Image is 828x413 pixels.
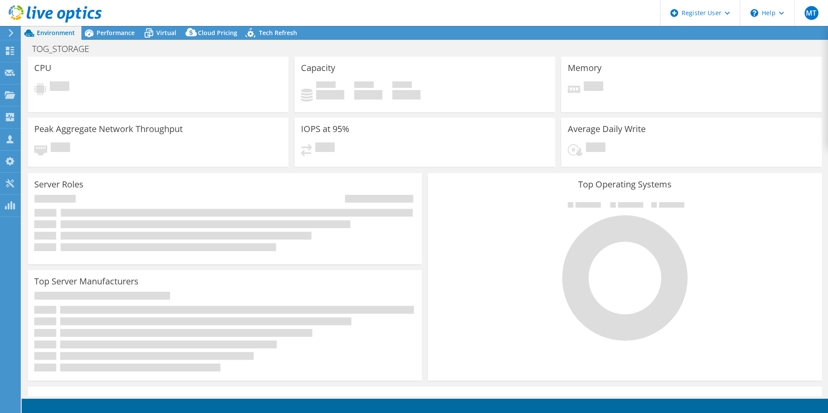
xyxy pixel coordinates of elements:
[434,180,815,189] h3: Top Operating Systems
[34,124,183,134] h3: Peak Aggregate Network Throughput
[354,90,382,100] h4: 0 GiB
[37,29,75,37] span: Environment
[301,63,335,73] h3: Capacity
[315,142,335,154] span: Pending
[198,29,237,37] span: Cloud Pricing
[34,180,84,189] h3: Server Roles
[568,124,646,134] h3: Average Daily Write
[259,29,297,37] span: Tech Refresh
[586,142,605,154] span: Pending
[301,124,349,134] h3: IOPS at 95%
[28,44,103,54] h1: TOG_STORAGE
[805,6,818,20] span: MT
[392,90,420,100] h4: 0 GiB
[34,63,52,73] h3: CPU
[97,29,135,37] span: Performance
[750,9,758,17] svg: \n
[34,277,139,286] h3: Top Server Manufacturers
[392,81,412,90] span: Total
[316,90,344,100] h4: 0 GiB
[51,142,70,154] span: Pending
[156,29,176,37] span: Virtual
[354,81,374,90] span: Free
[50,81,69,93] span: Pending
[568,63,602,73] h3: Memory
[584,81,603,93] span: Pending
[316,81,336,90] span: Used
